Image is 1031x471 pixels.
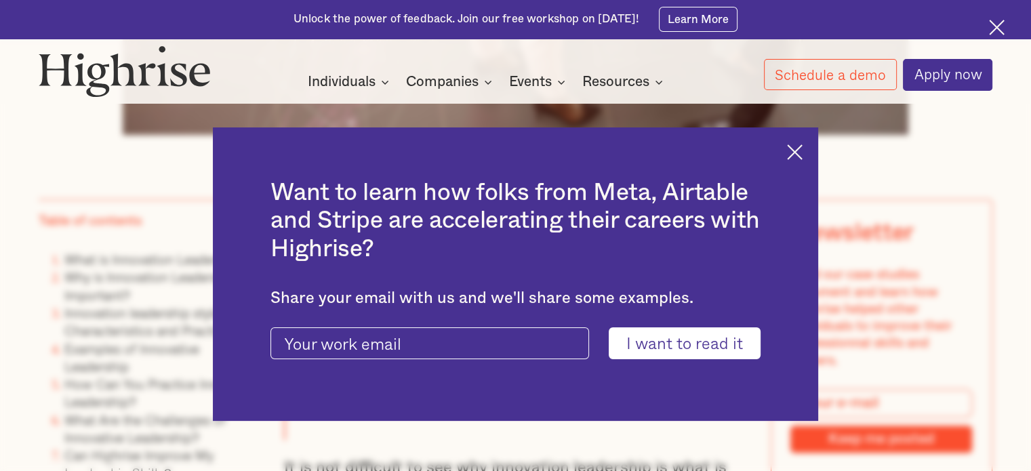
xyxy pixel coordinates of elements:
input: I want to read it [609,327,761,360]
div: Events [509,74,569,90]
img: Cross icon [787,144,803,160]
div: Resources [582,74,667,90]
div: Companies [406,74,479,90]
div: Unlock the power of feedback. Join our free workshop on [DATE]! [294,12,639,27]
div: Individuals [308,74,393,90]
div: Companies [406,74,496,90]
a: Learn More [659,7,738,31]
img: Cross icon [989,20,1005,35]
div: Share your email with us and we'll share some examples. [270,289,760,308]
div: Resources [582,74,649,90]
a: Apply now [903,59,992,91]
div: Individuals [308,74,376,90]
form: current-ascender-blog-article-modal-form [270,327,760,360]
div: Events [509,74,552,90]
input: Your work email [270,327,589,360]
h2: Want to learn how folks from Meta, Airtable and Stripe are accelerating their careers with Highrise? [270,179,760,263]
a: Schedule a demo [764,59,897,90]
img: Highrise logo [39,45,211,98]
